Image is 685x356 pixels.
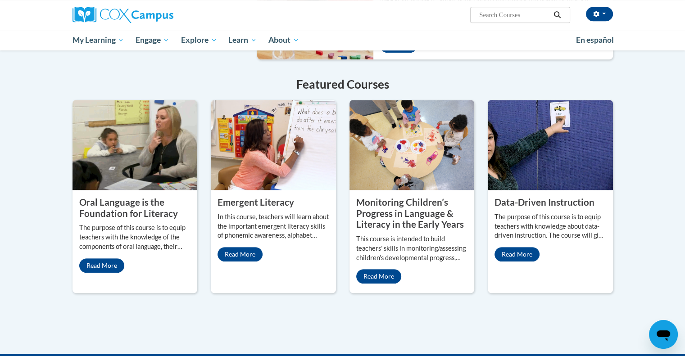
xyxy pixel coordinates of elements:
property: Oral Language is the Foundation for Literacy [79,197,178,219]
a: Read More [79,258,124,273]
property: Monitoring Children’s Progress in Language & Literacy in the Early Years [356,197,464,230]
img: Monitoring Children’s Progress in Language & Literacy in the Early Years [349,100,475,190]
a: About [263,30,305,50]
p: The purpose of this course is to equip teachers with the knowledge of the components of oral lang... [79,223,191,252]
a: En español [570,31,620,50]
a: Read More [356,269,401,284]
span: Learn [228,35,257,45]
p: The purpose of this course is to equip teachers with knowledge about data-driven instruction. The... [494,212,606,241]
input: Search Courses [478,9,550,20]
iframe: Button to launch messaging window [649,320,678,349]
button: Search [550,9,564,20]
img: Data-Driven Instruction [488,100,613,190]
span: About [268,35,299,45]
a: Cox Campus [73,7,244,23]
div: Main menu [59,30,626,50]
span: En español [576,35,614,45]
a: My Learning [67,30,130,50]
a: Learn [222,30,263,50]
property: Data-Driven Instruction [494,197,594,207]
img: Cox Campus [73,7,173,23]
span: Explore [181,35,217,45]
property: Emergent Literacy [218,197,294,207]
p: This course is intended to build teachers’ skills in monitoring/assessing children’s developmenta... [356,234,468,263]
img: Emergent Literacy [211,100,336,190]
a: Engage [130,30,175,50]
h4: Featured Courses [73,76,613,93]
a: Read More [218,247,263,261]
a: Read More [494,247,540,261]
button: Account Settings [586,7,613,21]
a: Explore [175,30,223,50]
span: My Learning [72,35,124,45]
span: Engage [136,35,169,45]
img: Oral Language is the Foundation for Literacy [73,100,198,190]
p: In this course, teachers will learn about the important emergent literacy skills of phonemic awar... [218,212,329,241]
